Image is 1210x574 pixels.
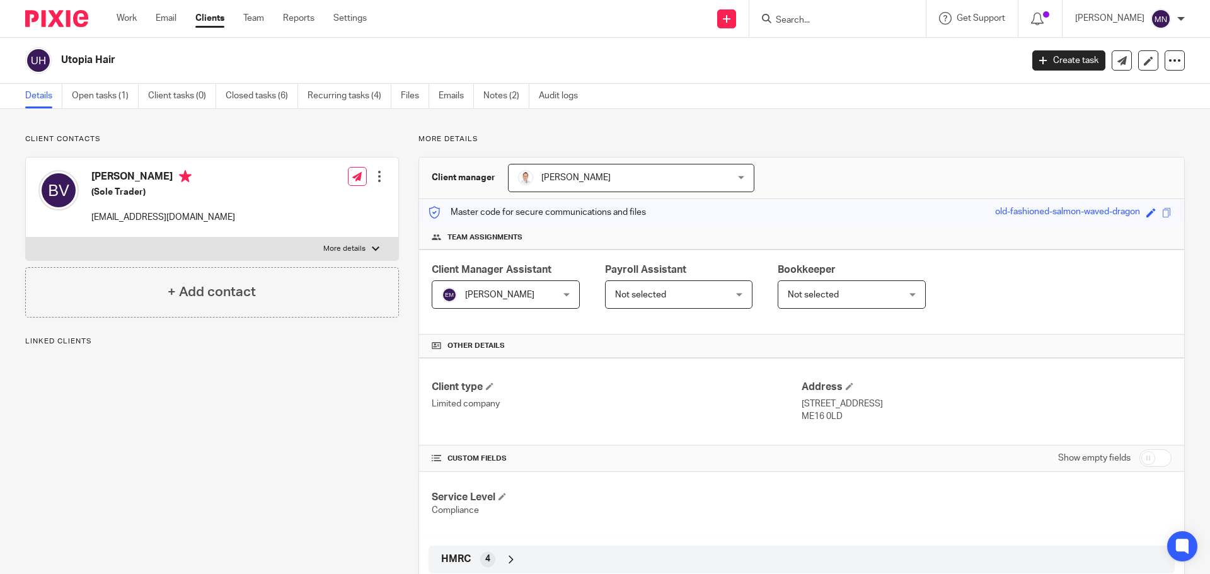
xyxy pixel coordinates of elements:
p: Limited company [432,398,802,410]
span: Team assignments [447,232,522,243]
p: Client contacts [25,134,399,144]
img: svg%3E [1151,9,1171,29]
a: Clients [195,12,224,25]
p: [STREET_ADDRESS] [802,398,1172,410]
span: Client Manager Assistant [432,265,551,275]
p: Linked clients [25,336,399,347]
p: [PERSON_NAME] [1075,12,1144,25]
h5: (Sole Trader) [91,186,235,198]
label: Show empty fields [1058,452,1131,464]
span: [PERSON_NAME] [465,290,534,299]
h4: [PERSON_NAME] [91,170,235,186]
a: Settings [333,12,367,25]
input: Search [775,15,888,26]
h4: + Add contact [168,282,256,302]
a: Work [117,12,137,25]
a: Closed tasks (6) [226,84,298,108]
img: svg%3E [442,287,457,302]
img: svg%3E [38,170,79,210]
h3: Client manager [432,171,495,184]
a: Notes (2) [483,84,529,108]
span: Compliance [432,506,479,515]
span: 4 [485,553,490,565]
h4: Address [802,381,1172,394]
span: Payroll Assistant [605,265,686,275]
i: Primary [179,170,192,183]
a: Open tasks (1) [72,84,139,108]
a: Details [25,84,62,108]
a: Email [156,12,176,25]
span: HMRC [441,553,471,566]
span: [PERSON_NAME] [541,173,611,182]
a: Recurring tasks (4) [308,84,391,108]
h4: CUSTOM FIELDS [432,454,802,464]
span: Not selected [788,290,839,299]
img: accounting-firm-kent-will-wood-e1602855177279.jpg [518,170,533,185]
span: Get Support [957,14,1005,23]
a: Client tasks (0) [148,84,216,108]
p: [EMAIL_ADDRESS][DOMAIN_NAME] [91,211,235,224]
span: Bookkeeper [778,265,836,275]
img: svg%3E [25,47,52,74]
h4: Service Level [432,491,802,504]
p: ME16 0LD [802,410,1172,423]
a: Reports [283,12,314,25]
img: Pixie [25,10,88,27]
a: Team [243,12,264,25]
span: Other details [447,341,505,351]
p: More details [323,244,366,254]
div: old-fashioned-salmon-waved-dragon [995,205,1140,220]
a: Emails [439,84,474,108]
a: Audit logs [539,84,587,108]
p: Master code for secure communications and files [429,206,646,219]
a: Create task [1032,50,1105,71]
p: More details [418,134,1185,144]
a: Files [401,84,429,108]
h2: Utopia Hair [61,54,823,67]
h4: Client type [432,381,802,394]
span: Not selected [615,290,666,299]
